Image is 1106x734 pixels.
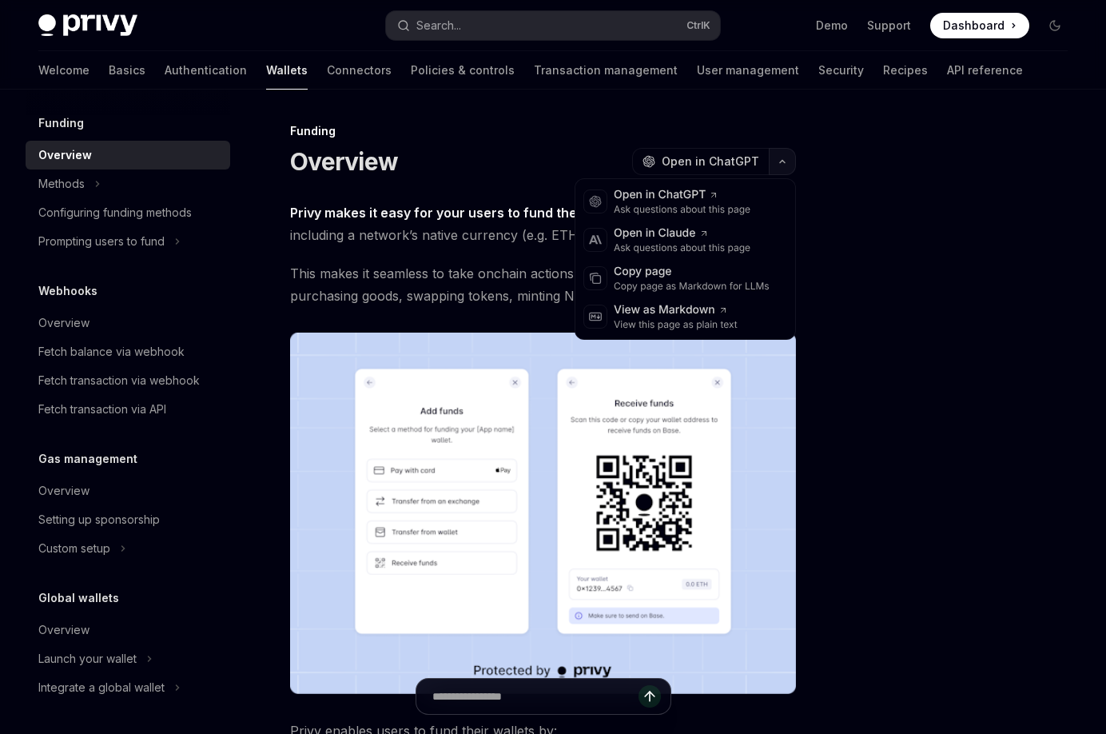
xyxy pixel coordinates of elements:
[290,262,796,307] span: This makes it seamless to take onchain actions within your apps such as purchasing goods, swappin...
[38,400,166,419] div: Fetch transaction via API
[38,539,110,558] div: Custom setup
[38,510,160,529] div: Setting up sponsorship
[38,232,165,251] div: Prompting users to fund
[26,644,161,673] button: Launch your wallet
[38,146,92,165] div: Overview
[386,11,721,40] button: Search...CtrlK
[38,51,90,90] a: Welcome
[290,147,398,176] h1: Overview
[614,187,750,203] div: Open in ChatGPT
[266,51,308,90] a: Wallets
[38,14,137,37] img: dark logo
[26,141,230,170] a: Overview
[38,620,90,640] div: Overview
[614,264,770,280] div: Copy page
[26,366,230,395] a: Fetch transaction via webhook
[26,616,230,644] a: Overview
[943,18,1005,34] span: Dashboard
[1042,13,1068,38] button: Toggle dark mode
[697,51,799,90] a: User management
[38,588,119,608] h5: Global wallets
[38,313,90,333] div: Overview
[26,227,189,256] button: Prompting users to fund
[38,649,137,668] div: Launch your wallet
[290,123,796,139] div: Funding
[686,19,710,32] span: Ctrl K
[930,13,1029,38] a: Dashboard
[662,154,759,170] span: Open in ChatGPT
[614,203,750,216] div: Ask questions about this page
[614,225,750,241] div: Open in Claude
[290,201,796,246] span: , including a network’s native currency (e.g. ETH, SOL), USDC, and other tokens.
[26,534,134,563] button: Custom setup
[38,481,90,501] div: Overview
[165,51,247,90] a: Authentication
[38,342,185,361] div: Fetch balance via webhook
[883,51,928,90] a: Recipes
[38,174,85,193] div: Methods
[290,205,784,221] strong: Privy makes it easy for your users to fund their wallets with a variety of assets
[38,114,84,133] h5: Funding
[947,51,1023,90] a: API reference
[38,371,200,390] div: Fetch transaction via webhook
[534,51,678,90] a: Transaction management
[290,333,796,694] img: images/Funding.png
[26,505,230,534] a: Setting up sponsorship
[38,449,137,469] h5: Gas management
[38,678,165,697] div: Integrate a global wallet
[639,685,661,708] button: Send message
[26,477,230,505] a: Overview
[38,203,192,222] div: Configuring funding methods
[38,281,97,301] h5: Webhooks
[614,280,770,293] div: Copy page as Markdown for LLMs
[816,18,848,34] a: Demo
[411,51,515,90] a: Policies & controls
[109,51,145,90] a: Basics
[26,337,230,366] a: Fetch balance via webhook
[432,679,639,714] input: Ask a question...
[26,198,230,227] a: Configuring funding methods
[26,673,189,702] button: Integrate a global wallet
[327,51,392,90] a: Connectors
[26,395,230,424] a: Fetch transaction via API
[416,16,461,35] div: Search...
[818,51,864,90] a: Security
[632,148,769,175] button: Open in ChatGPT
[26,309,230,337] a: Overview
[614,318,738,331] div: View this page as plain text
[26,170,109,198] button: Methods
[614,241,750,254] div: Ask questions about this page
[867,18,911,34] a: Support
[614,302,738,318] div: View as Markdown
